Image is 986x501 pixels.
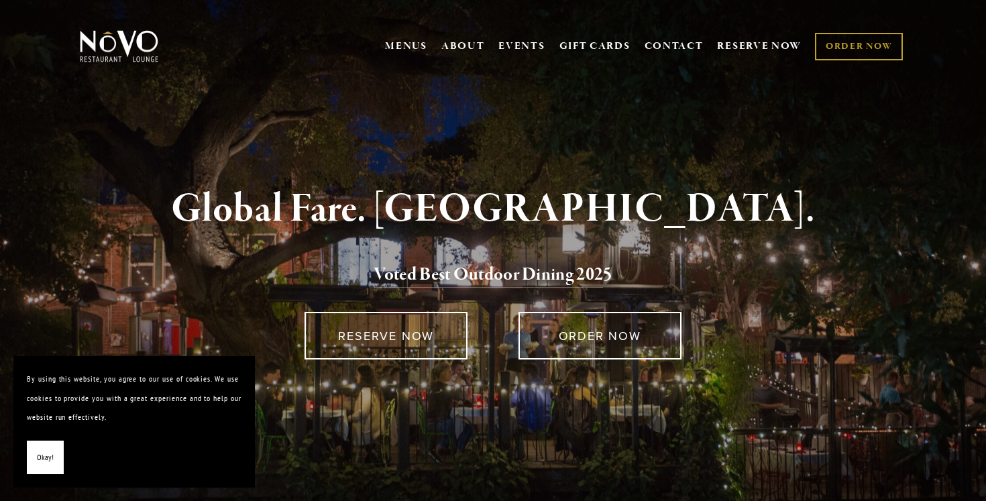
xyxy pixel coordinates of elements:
a: ORDER NOW [518,312,681,359]
button: Okay! [27,441,64,475]
img: Novo Restaurant &amp; Lounge [77,30,161,63]
a: MENUS [385,40,427,53]
a: Voted Best Outdoor Dining 202 [374,263,603,288]
a: GIFT CARDS [559,34,631,59]
span: Okay! [37,448,54,467]
a: CONTACT [645,34,704,59]
strong: Global Fare. [GEOGRAPHIC_DATA]. [171,184,814,235]
a: RESERVE NOW [305,312,468,359]
section: Cookie banner [13,356,255,488]
a: ABOUT [441,40,485,53]
a: RESERVE NOW [717,34,802,59]
p: By using this website, you agree to our use of cookies. We use cookies to provide you with a grea... [27,370,241,427]
a: EVENTS [498,40,545,53]
h2: 5 [102,261,884,289]
a: ORDER NOW [815,33,903,60]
